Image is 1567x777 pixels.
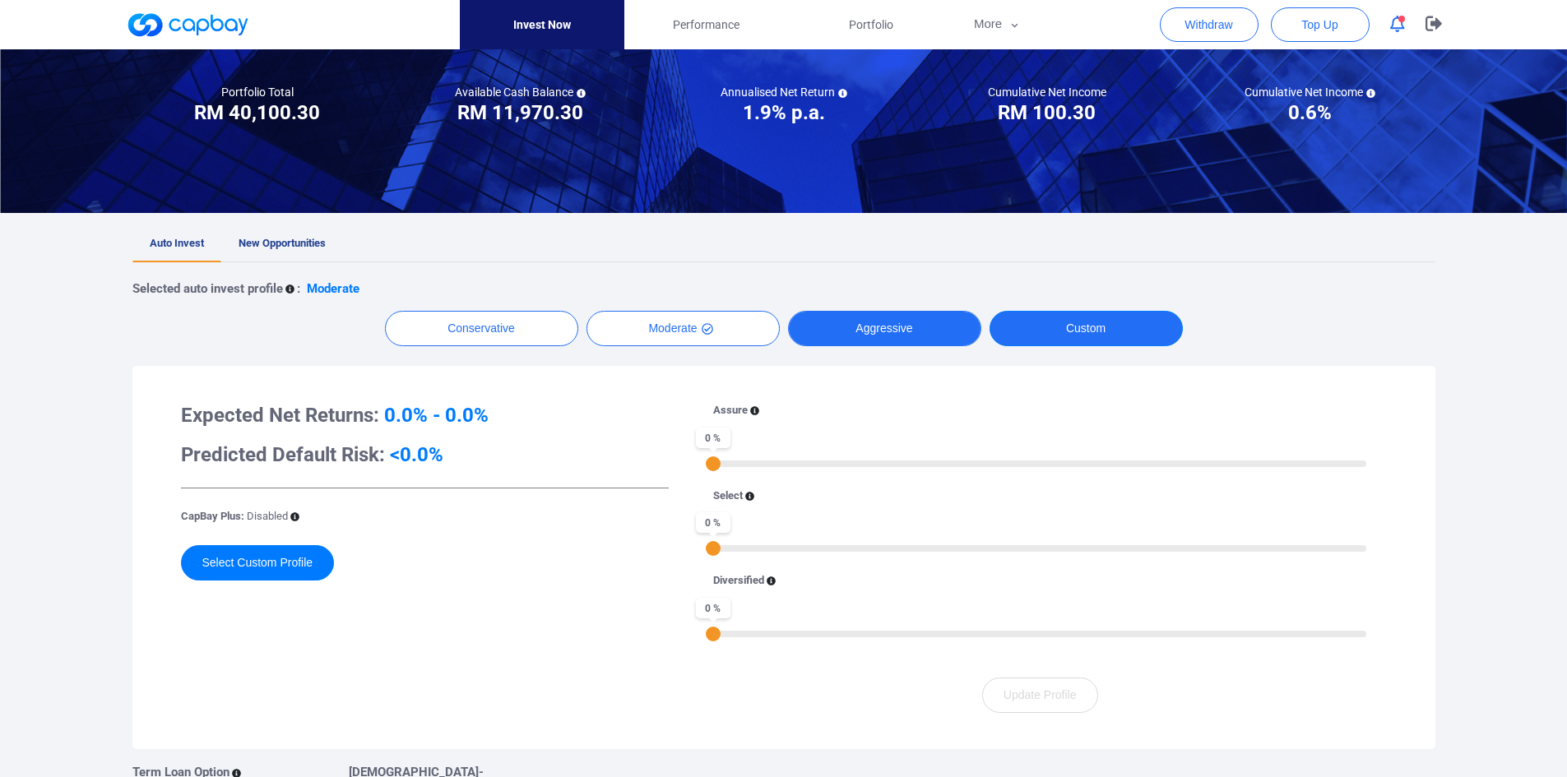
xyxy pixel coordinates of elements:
[384,404,489,427] span: 0.0% - 0.0%
[132,279,283,298] p: Selected auto invest profile
[390,443,443,466] span: <0.0%
[988,85,1106,99] h5: Cumulative Net Income
[696,598,730,618] span: 0 %
[457,99,583,126] h3: RM 11,970.30
[181,442,669,468] h3: Predicted Default Risk:
[239,237,326,249] span: New Opportunities
[849,16,893,34] span: Portfolio
[181,545,335,580] button: Select Custom Profile
[247,510,288,522] span: Disabled
[181,402,669,428] h3: Expected Net Returns:
[194,99,320,126] h3: RM 40,100.30
[1245,85,1375,99] h5: Cumulative Net Income
[307,279,359,298] p: Moderate
[1271,7,1370,42] button: Top Up
[181,508,288,525] p: CapBay Plus:
[788,311,981,346] button: Aggressive
[150,237,204,249] span: Auto Invest
[721,85,847,99] h5: Annualised Net Return
[696,428,730,448] span: 0 %
[713,572,764,590] p: Diversified
[990,311,1183,346] button: Custom
[1160,7,1259,42] button: Withdraw
[998,99,1096,126] h3: RM 100.30
[696,512,730,533] span: 0 %
[743,99,825,126] h3: 1.9% p.a.
[713,488,743,505] p: Select
[455,85,586,99] h5: Available Cash Balance
[713,402,748,419] p: Assure
[1301,16,1338,33] span: Top Up
[1288,99,1332,126] h3: 0.6%
[586,311,780,346] button: Moderate
[673,16,739,34] span: Performance
[385,311,578,346] button: Conservative
[297,279,300,298] p: :
[221,85,294,99] h5: Portfolio Total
